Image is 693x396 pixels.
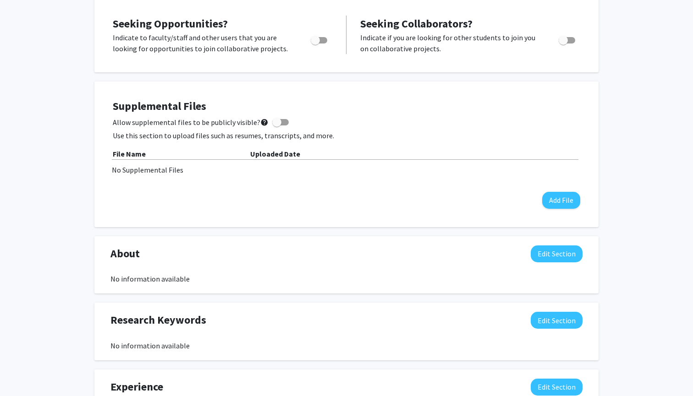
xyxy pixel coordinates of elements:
p: Indicate if you are looking for other students to join you on collaborative projects. [360,32,541,54]
div: Toggle [555,32,580,46]
p: Use this section to upload files such as resumes, transcripts, and more. [113,130,580,141]
mat-icon: help [260,117,269,128]
div: No Supplemental Files [112,164,581,175]
b: Uploaded Date [250,149,300,158]
span: Experience [110,379,163,395]
span: Allow supplemental files to be publicly visible? [113,117,269,128]
p: Indicate to faculty/staff and other users that you are looking for opportunities to join collabor... [113,32,293,54]
iframe: Chat [7,355,39,389]
div: No information available [110,273,583,284]
button: Add File [542,192,580,209]
span: Seeking Collaborators? [360,16,473,31]
span: About [110,245,140,262]
h4: Supplemental Files [113,100,580,113]
button: Edit Experience [531,379,583,396]
b: File Name [113,149,146,158]
span: Seeking Opportunities? [113,16,228,31]
button: Edit Research Keywords [531,312,583,329]
div: Toggle [307,32,332,46]
div: No information available [110,340,583,351]
span: Research Keywords [110,312,206,328]
button: Edit About [531,245,583,262]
